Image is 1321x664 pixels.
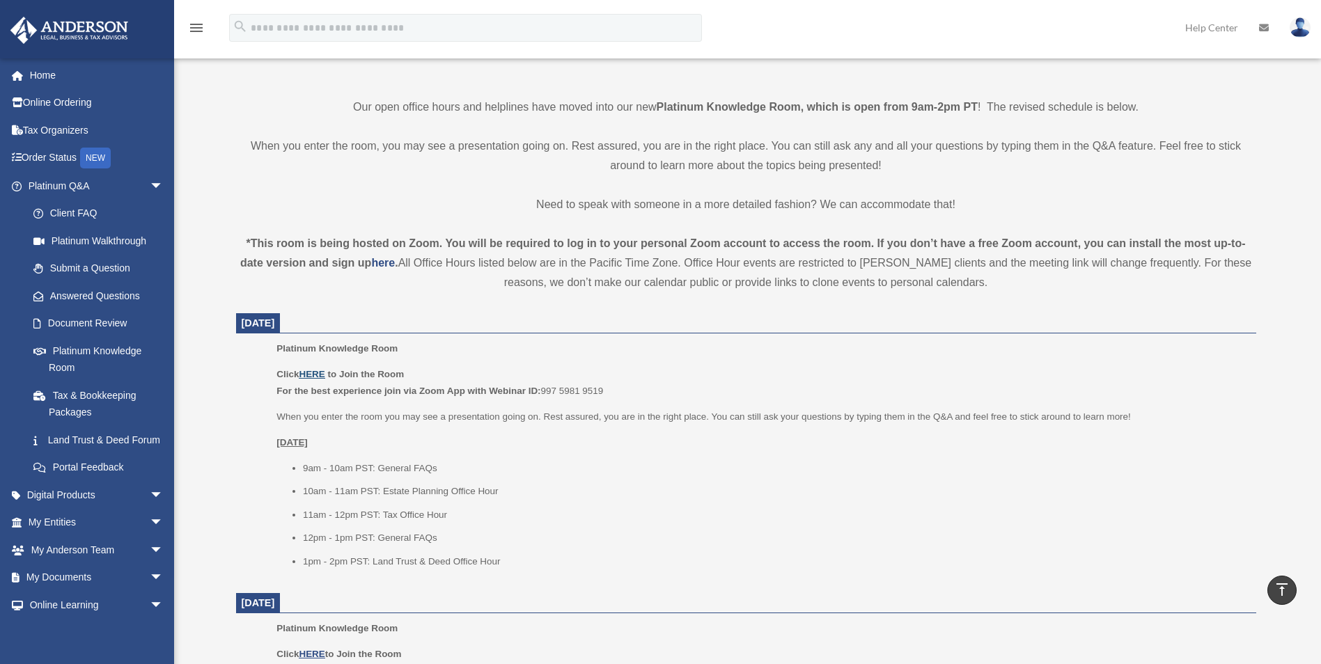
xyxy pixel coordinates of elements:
[657,101,978,113] strong: Platinum Knowledge Room, which is open from 9am-2pm PT
[10,591,185,619] a: Online Learningarrow_drop_down
[19,255,185,283] a: Submit a Question
[303,460,1246,477] li: 9am - 10am PST: General FAQs
[303,553,1246,570] li: 1pm - 2pm PST: Land Trust & Deed Office Hour
[1274,581,1290,598] i: vertical_align_top
[299,649,325,659] a: HERE
[150,536,178,564] span: arrow_drop_down
[10,89,185,117] a: Online Ordering
[19,227,185,255] a: Platinum Walkthrough
[1290,17,1311,38] img: User Pic
[276,623,398,633] span: Platinum Knowledge Room
[6,17,132,44] img: Anderson Advisors Platinum Portal
[19,426,185,454] a: Land Trust & Deed Forum
[276,369,327,379] b: Click
[10,116,185,144] a: Tax Organizers
[19,337,178,381] a: Platinum Knowledge Room
[303,530,1246,546] li: 12pm - 1pm PST: General FAQs
[80,148,111,168] div: NEW
[10,61,185,89] a: Home
[236,97,1256,117] p: Our open office hours and helplines have moved into our new ! The revised schedule is below.
[328,369,405,379] b: to Join the Room
[150,481,178,509] span: arrow_drop_down
[150,172,178,200] span: arrow_drop_down
[10,509,185,537] a: My Entitiesarrow_drop_down
[276,649,401,659] b: Click to Join the Room
[188,19,205,36] i: menu
[236,195,1256,214] p: Need to speak with someone in a more detailed fashion? We can accommodate that!
[303,507,1246,523] li: 11am - 12pm PST: Tax Office Hour
[276,366,1246,399] p: 997 5981 9519
[240,237,1246,269] strong: *This room is being hosted on Zoom. You will be required to log in to your personal Zoom account ...
[150,591,178,619] span: arrow_drop_down
[10,564,185,592] a: My Documentsarrow_drop_down
[150,509,178,537] span: arrow_drop_down
[371,257,395,269] a: here
[19,454,185,482] a: Portal Feedback
[10,144,185,173] a: Order StatusNEW
[276,437,308,448] u: [DATE]
[236,136,1256,175] p: When you enter the room, you may see a presentation going on. Rest assured, you are in the right ...
[1267,576,1297,605] a: vertical_align_top
[276,343,398,354] span: Platinum Knowledge Room
[276,409,1246,425] p: When you enter the room you may see a presentation going on. Rest assured, you are in the right p...
[299,369,325,379] a: HERE
[10,481,185,509] a: Digital Productsarrow_drop_down
[276,386,540,396] b: For the best experience join via Zoom App with Webinar ID:
[10,536,185,564] a: My Anderson Teamarrow_drop_down
[188,24,205,36] a: menu
[10,172,185,200] a: Platinum Q&Aarrow_drop_down
[233,19,248,34] i: search
[19,282,185,310] a: Answered Questions
[303,483,1246,500] li: 10am - 11am PST: Estate Planning Office Hour
[395,257,398,269] strong: .
[150,564,178,592] span: arrow_drop_down
[236,234,1256,292] div: All Office Hours listed below are in the Pacific Time Zone. Office Hour events are restricted to ...
[19,381,185,426] a: Tax & Bookkeeping Packages
[242,317,275,329] span: [DATE]
[19,310,185,338] a: Document Review
[242,597,275,608] span: [DATE]
[19,200,185,228] a: Client FAQ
